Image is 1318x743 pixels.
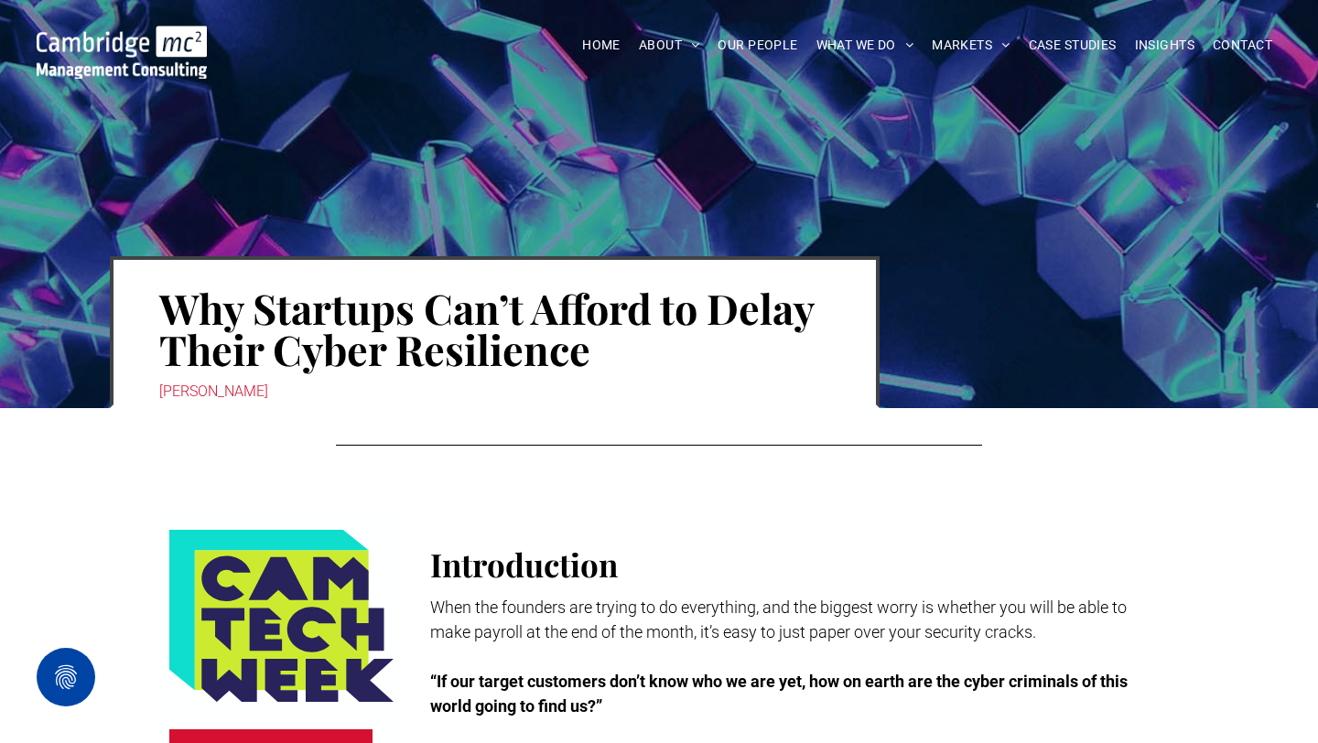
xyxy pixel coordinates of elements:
a: OUR PEOPLE [708,31,806,59]
div: [PERSON_NAME] [159,379,830,404]
img: Go to Homepage [37,26,207,79]
a: WHAT WE DO [807,31,924,59]
a: INSIGHTS [1126,31,1204,59]
span: When the founders are trying to do everything, and the biggest worry is whether you will be able ... [430,598,1127,641]
img: Logo featuring the words CAM TECH WEEK in bold, dark blue letters on a yellow-green background, w... [169,530,394,702]
span: Introduction [430,543,618,586]
h1: Why Startups Can’t Afford to Delay Their Cyber Resilience [159,285,830,371]
a: HOME [573,31,630,59]
strong: “If our target customers don’t know who we are yet, how on earth are the cyber criminals of this ... [430,672,1128,716]
a: MARKETS [923,31,1019,59]
a: CASE STUDIES [1020,31,1126,59]
a: Your Business Transformed | Cambridge Management Consulting [37,28,207,48]
a: CONTACT [1204,31,1281,59]
a: ABOUT [630,31,709,59]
